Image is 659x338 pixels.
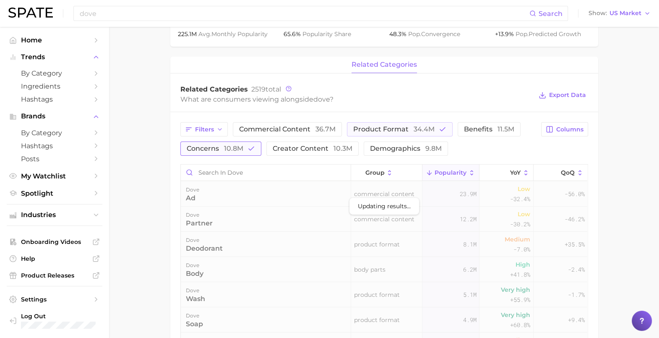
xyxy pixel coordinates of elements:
[186,235,223,245] div: dove
[186,286,205,296] div: dove
[425,144,442,152] span: 9.8m
[180,85,248,93] span: Related Categories
[510,194,530,204] span: -32.4%
[422,165,479,181] button: Popularity
[8,8,53,18] img: SPATE
[7,236,102,248] a: Onboarding Videos
[564,189,584,199] span: -56.0%
[518,184,530,194] span: Low
[568,265,584,275] span: -2.4%
[352,61,417,68] span: related categories
[463,290,476,300] span: 5.1m
[186,269,203,279] div: body
[510,169,521,176] span: YoY
[302,30,351,38] span: popularity share
[7,187,102,200] a: Spotlight
[186,319,203,329] div: soap
[513,244,530,254] span: -7.0%
[21,272,88,279] span: Product Releases
[408,30,421,38] abbr: popularity index
[589,11,607,16] span: Show
[21,238,88,246] span: Onboarding Videos
[186,244,223,254] div: deodorant
[284,30,302,38] span: 65.6%
[464,126,514,133] span: benefits
[7,170,102,183] a: My Watchlist
[313,95,330,103] span: dove
[187,145,243,152] span: concerns
[534,165,587,181] button: QoQ
[21,53,88,61] span: Trends
[224,144,243,152] span: 10.8m
[389,30,408,38] span: 48.3%
[273,145,352,152] span: creator content
[354,189,414,199] span: commercial content
[510,295,530,305] span: +55.9%
[354,290,400,300] span: product format
[7,51,102,63] button: Trends
[564,214,584,224] span: -46.2%
[198,30,211,38] abbr: average
[186,260,203,270] div: dove
[358,201,411,211] span: Updating results...
[21,172,88,180] span: My Watchlist
[79,6,529,21] input: Search here for a brand, industry, or ingredient
[186,185,199,195] div: dove
[510,270,530,280] span: +41.8%
[7,93,102,106] a: Hashtags
[351,165,422,181] button: group
[537,89,588,101] button: Export Data
[501,285,530,295] span: Very high
[354,265,386,275] span: body parts
[354,239,400,249] span: product format
[501,310,530,320] span: Very high
[564,239,584,249] span: +35.5%
[498,125,514,133] span: 11.5m
[354,315,400,325] span: product format
[586,8,653,19] button: ShowUS Market
[435,169,466,176] span: Popularity
[556,126,583,133] span: Columns
[7,252,102,265] a: Help
[186,218,213,228] div: partner
[7,67,102,80] a: by Category
[198,30,268,38] span: monthly popularity
[568,290,584,300] span: -1.7%
[463,315,476,325] span: 4.9m
[7,110,102,123] button: Brands
[180,94,533,105] div: What are consumers viewing alongside ?
[518,209,530,219] span: Low
[21,155,88,163] span: Posts
[463,239,476,249] span: 8.1m
[495,30,516,38] span: +13.9%
[21,129,88,137] span: by Category
[251,85,281,93] span: total
[7,209,102,221] button: Industries
[21,189,88,197] span: Spotlight
[181,165,351,181] input: Search in dove
[21,113,88,120] span: Brands
[7,152,102,165] a: Posts
[21,95,88,103] span: Hashtags
[186,294,205,304] div: wash
[568,315,584,325] span: +9.4%
[353,126,435,133] span: product format
[178,30,198,38] span: 225.1m
[333,144,352,152] span: 10.3m
[7,34,102,47] a: Home
[479,165,534,181] button: YoY
[354,214,414,224] span: commercial content
[251,85,266,93] span: 2519
[610,11,641,16] span: US Market
[510,219,530,229] span: -30.2%
[365,169,384,176] span: group
[239,126,336,133] span: commercial content
[459,214,476,224] span: 12.2m
[21,36,88,44] span: Home
[561,169,575,176] span: QoQ
[459,189,476,199] span: 23.9m
[7,310,102,331] a: Log out. Currently logged in with e-mail jefeinstein@elfbeauty.com.
[315,125,336,133] span: 36.7m
[21,142,88,150] span: Hashtags
[370,145,442,152] span: demographics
